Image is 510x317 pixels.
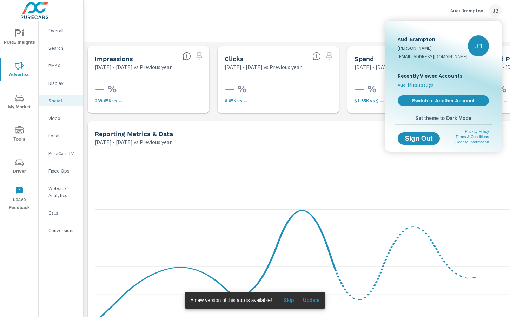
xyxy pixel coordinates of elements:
[465,129,489,134] a: Privacy Policy
[402,97,485,104] span: Switch to Another Account
[455,140,489,144] a: License Information
[398,95,489,106] a: Switch to Another Account
[398,81,433,88] span: Audi Mississauga
[398,72,489,80] p: Recently Viewed Accounts
[403,135,434,142] span: Sign Out
[395,112,492,124] button: Set theme to Dark Mode
[398,45,468,52] p: [PERSON_NAME]
[398,115,489,121] span: Set theme to Dark Mode
[398,53,468,60] p: [EMAIL_ADDRESS][DOMAIN_NAME]
[456,135,489,139] a: Terms & Conditions
[398,35,468,43] p: Audi Brampton
[468,35,489,56] div: JB
[398,132,440,145] button: Sign Out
